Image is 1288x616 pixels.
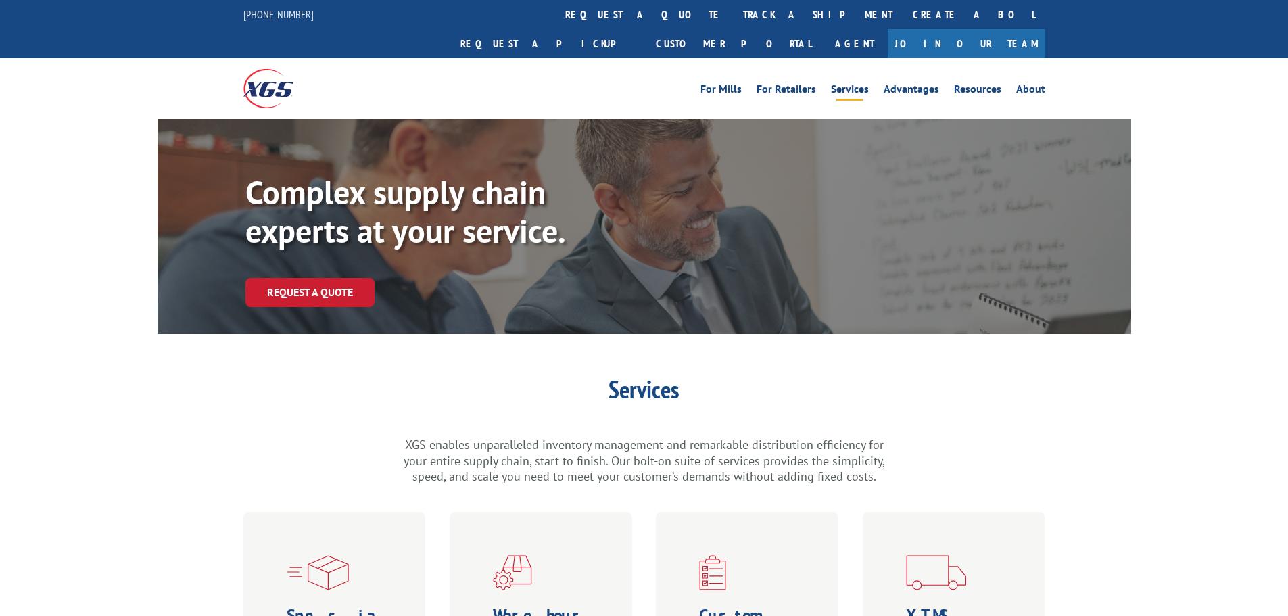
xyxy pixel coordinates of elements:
a: About [1016,84,1045,99]
a: Request a Quote [245,278,375,307]
p: Complex supply chain experts at your service. [245,173,651,251]
img: xgs-icon-specialized-ltl-red [287,555,349,590]
h1: Services [401,377,888,408]
img: xgs-icon-warehouseing-cutting-fulfillment-red [493,555,532,590]
a: For Mills [700,84,742,99]
a: Resources [954,84,1001,99]
a: For Retailers [757,84,816,99]
a: Customer Portal [646,29,821,58]
img: xgs-icon-transportation-forms-red [906,555,966,590]
p: XGS enables unparalleled inventory management and remarkable distribution efficiency for your ent... [401,437,888,485]
a: Services [831,84,869,99]
a: Agent [821,29,888,58]
a: [PHONE_NUMBER] [243,7,314,21]
a: Advantages [884,84,939,99]
img: xgs-icon-custom-logistics-solutions-red [699,555,726,590]
a: Request a pickup [450,29,646,58]
a: Join Our Team [888,29,1045,58]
